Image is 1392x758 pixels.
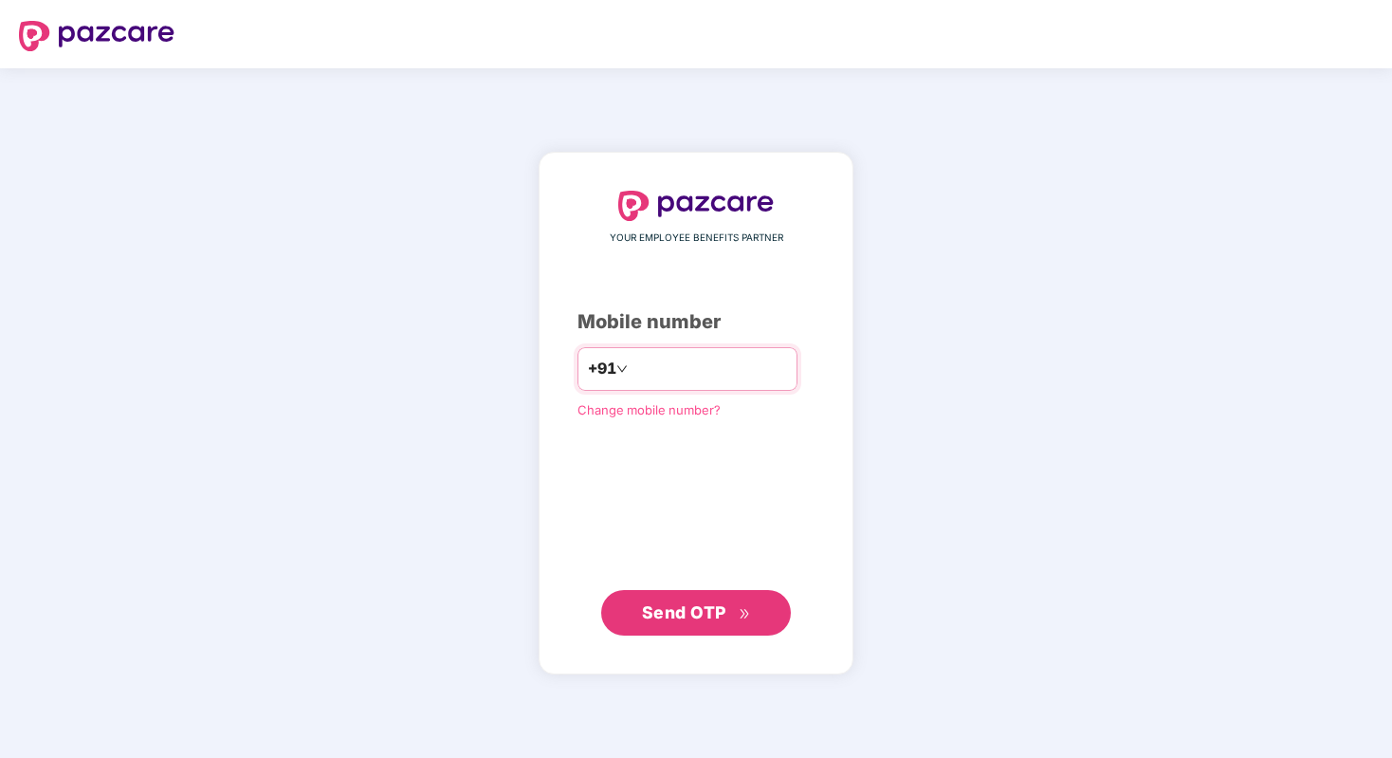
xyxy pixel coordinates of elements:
[642,602,726,622] span: Send OTP
[588,357,616,380] span: +91
[618,191,774,221] img: logo
[19,21,174,51] img: logo
[610,231,783,246] span: YOUR EMPLOYEE BENEFITS PARTNER
[616,363,628,375] span: down
[739,608,751,620] span: double-right
[601,590,791,636] button: Send OTPdouble-right
[577,402,721,417] a: Change mobile number?
[577,307,815,337] div: Mobile number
